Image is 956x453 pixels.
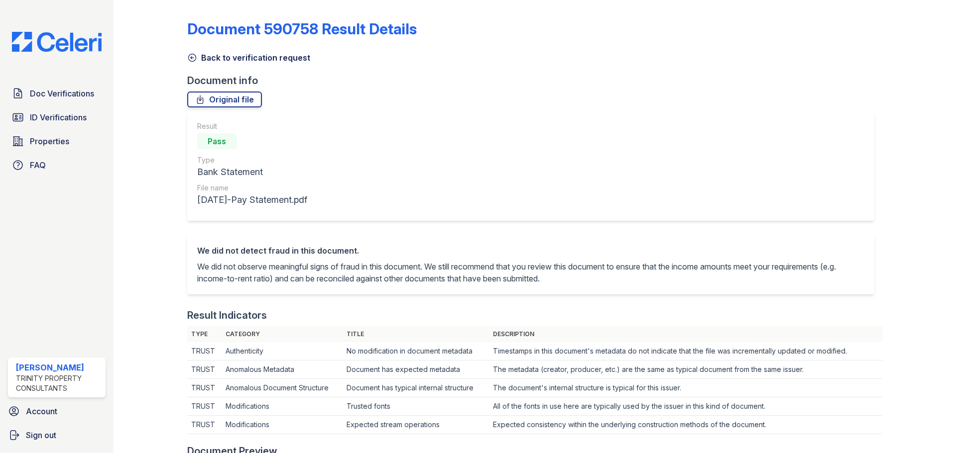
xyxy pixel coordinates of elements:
[489,326,882,342] th: Description
[16,362,102,373] div: [PERSON_NAME]
[187,379,222,397] td: TRUST
[8,155,106,175] a: FAQ
[343,379,489,397] td: Document has typical internal structure
[343,326,489,342] th: Title
[197,245,864,257] div: We did not detect fraud in this document.
[187,74,882,88] div: Document info
[489,416,882,434] td: Expected consistency within the underlying construction methods of the document.
[4,32,110,52] img: CE_Logo_Blue-a8612792a0a2168367f1c8372b55b34899dd931a85d93a1a3d3e32e68fde9ad4.png
[16,373,102,393] div: Trinity Property Consultants
[222,326,342,342] th: Category
[343,416,489,434] td: Expected stream operations
[26,429,56,441] span: Sign out
[8,107,106,127] a: ID Verifications
[187,52,310,64] a: Back to verification request
[187,361,222,379] td: TRUST
[197,133,237,149] div: Pass
[489,397,882,416] td: All of the fonts in use here are typically used by the issuer in this kind of document.
[4,401,110,421] a: Account
[222,361,342,379] td: Anomalous Metadata
[4,425,110,445] a: Sign out
[197,193,307,207] div: [DATE]-Pay Statement.pdf
[30,135,69,147] span: Properties
[30,88,94,99] span: Doc Verifications
[187,342,222,361] td: TRUST
[187,416,222,434] td: TRUST
[8,131,106,151] a: Properties
[489,379,882,397] td: The document's internal structure is typical for this issuer.
[343,342,489,361] td: No modification in document metadata
[197,261,864,284] p: We did not observe meaningful signs of fraud in this document. We still recommend that you review...
[187,91,262,107] a: Original file
[222,342,342,361] td: Authenticity
[222,397,342,416] td: Modifications
[187,308,267,322] div: Result Indicators
[187,397,222,416] td: TRUST
[30,111,87,123] span: ID Verifications
[26,405,57,417] span: Account
[197,183,307,193] div: File name
[197,155,307,165] div: Type
[197,121,307,131] div: Result
[30,159,46,171] span: FAQ
[489,361,882,379] td: The metadata (creator, producer, etc.) are the same as typical document from the same issuer.
[222,416,342,434] td: Modifications
[489,342,882,361] td: Timestamps in this document's metadata do not indicate that the file was incrementally updated or...
[187,20,417,38] a: Document 590758 Result Details
[222,379,342,397] td: Anomalous Document Structure
[187,326,222,342] th: Type
[343,361,489,379] td: Document has expected metadata
[8,84,106,103] a: Doc Verifications
[343,397,489,416] td: Trusted fonts
[197,165,307,179] div: Bank Statement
